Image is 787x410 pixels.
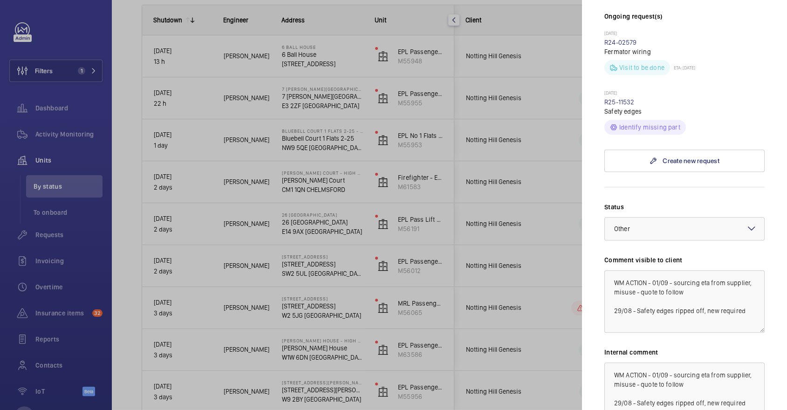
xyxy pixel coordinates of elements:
span: Other [614,225,630,232]
p: Visit to be done [619,63,664,72]
a: Create new request [604,150,765,172]
p: Identify missing part [619,123,680,132]
p: ETA: [DATE] [670,65,695,70]
label: Status [604,202,765,212]
a: R25-11532 [604,98,635,106]
p: [DATE] [604,90,765,97]
label: Comment visible to client [604,255,765,265]
h3: Ongoing request(s) [604,12,765,30]
p: [DATE] [604,30,765,38]
a: R24-02579 [604,39,637,46]
p: Safety edges [604,107,765,116]
p: Fermator wiring [604,47,765,56]
label: Internal comment [604,348,765,357]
